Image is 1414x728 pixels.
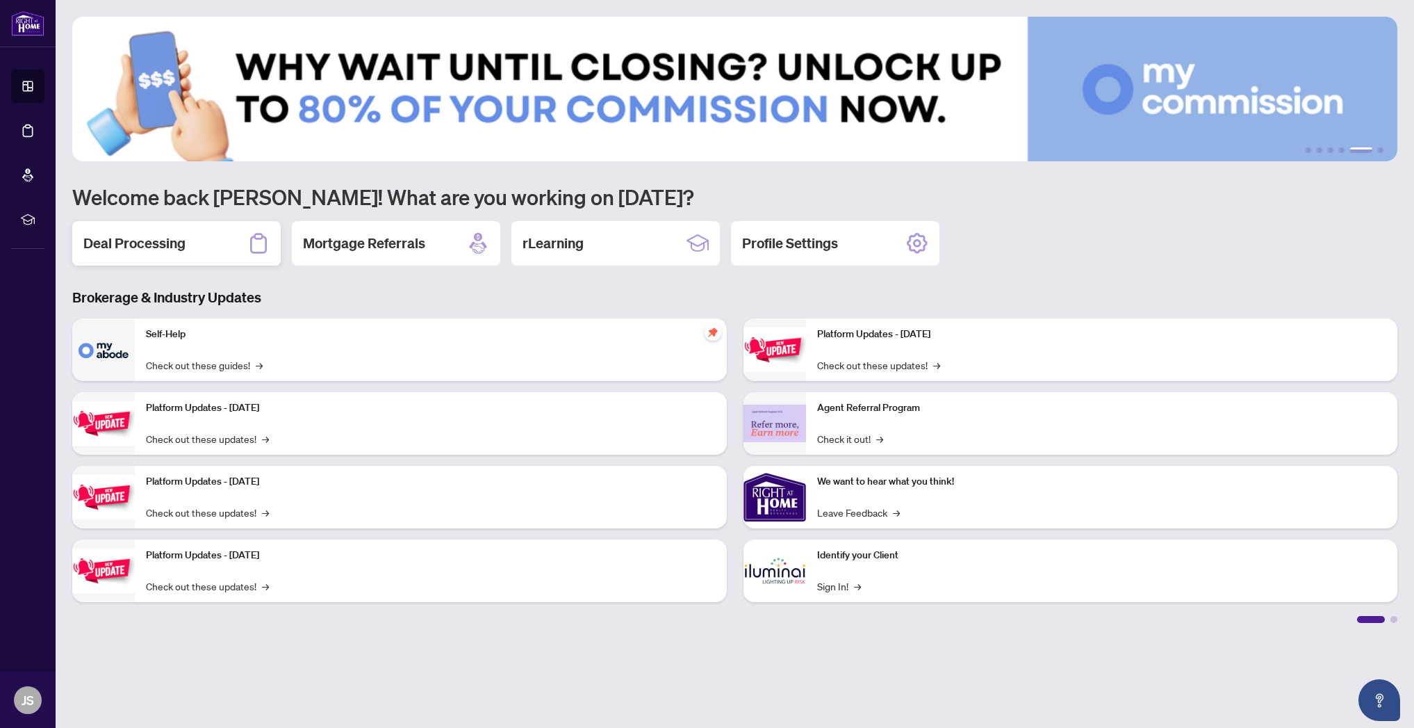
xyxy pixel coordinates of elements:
[72,318,135,381] img: Self-Help
[1339,147,1345,153] button: 4
[743,540,806,602] img: Identify your Client
[146,505,269,520] a: Check out these updates!→
[72,184,1397,210] h1: Welcome back [PERSON_NAME]! What are you working on [DATE]?
[743,405,806,443] img: Agent Referral Program
[743,466,806,528] img: We want to hear what you think!
[743,327,806,371] img: Platform Updates - June 23, 2025
[1378,147,1383,153] button: 6
[146,431,269,446] a: Check out these updates!→
[817,548,1387,563] p: Identify your Client
[876,431,883,446] span: →
[72,288,1397,307] h3: Brokerage & Industry Updates
[303,234,425,253] h2: Mortgage Referrals
[1358,679,1400,721] button: Open asap
[22,690,34,710] span: JS
[72,475,135,519] img: Platform Updates - July 21, 2025
[817,327,1387,342] p: Platform Updates - [DATE]
[72,17,1397,161] img: Slide 4
[854,579,861,594] span: →
[742,234,838,253] h2: Profile Settings
[1317,147,1322,153] button: 2
[262,431,269,446] span: →
[83,234,186,253] h2: Deal Processing
[817,505,900,520] a: Leave Feedback→
[817,431,883,446] a: Check it out!→
[256,357,263,373] span: →
[11,10,44,36] img: logo
[262,505,269,520] span: →
[146,327,716,342] p: Self-Help
[1306,147,1311,153] button: 1
[523,234,584,253] h2: rLearning
[72,401,135,445] img: Platform Updates - September 16, 2025
[933,357,940,373] span: →
[1328,147,1333,153] button: 3
[893,505,900,520] span: →
[146,548,716,563] p: Platform Updates - [DATE]
[146,474,716,490] p: Platform Updates - [DATE]
[817,357,940,373] a: Check out these updates!→
[1350,147,1372,153] button: 5
[146,579,269,594] a: Check out these updates!→
[262,579,269,594] span: →
[72,549,135,592] img: Platform Updates - July 8, 2025
[817,579,861,594] a: Sign In!→
[817,401,1387,416] p: Agent Referral Program
[817,474,1387,490] p: We want to hear what you think!
[705,324,721,341] span: pushpin
[146,357,263,373] a: Check out these guides!→
[146,401,716,416] p: Platform Updates - [DATE]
